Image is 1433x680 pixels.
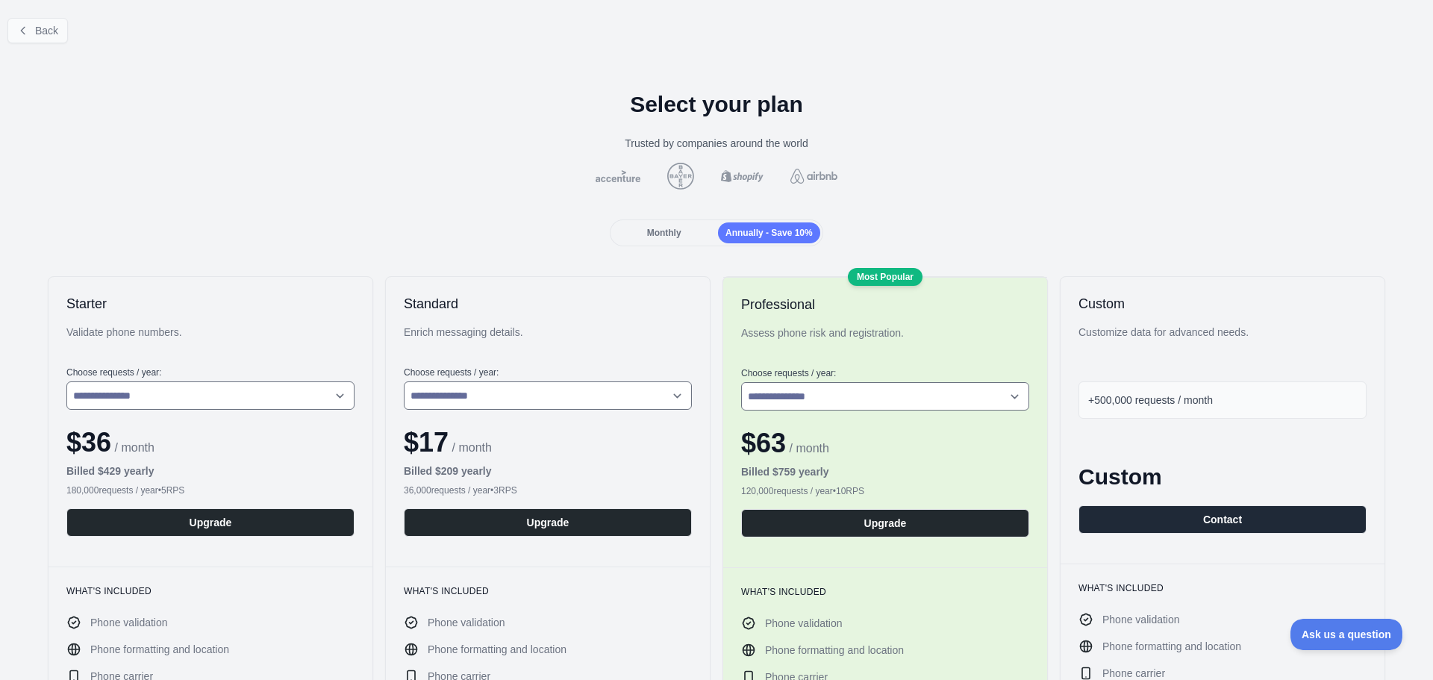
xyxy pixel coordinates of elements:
[404,366,692,378] label: Choose requests / year :
[1290,619,1403,650] iframe: Toggle Customer Support
[741,367,1029,379] label: Choose requests / year :
[404,295,692,313] h2: Standard
[1078,325,1367,355] div: Customize data for advanced needs.
[741,296,1029,314] h2: Professional
[404,325,692,355] div: Enrich messaging details.
[1078,295,1367,313] h2: Custom
[741,325,1029,355] div: Assess phone risk and registration.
